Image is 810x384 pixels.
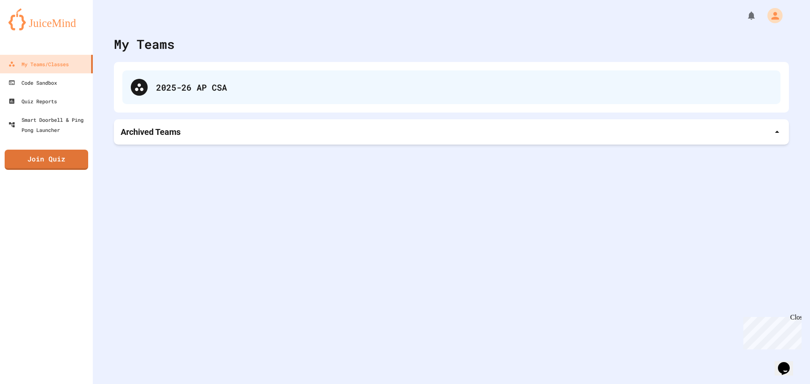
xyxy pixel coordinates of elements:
iframe: chat widget [775,350,802,376]
div: My Notifications [731,8,759,23]
div: My Teams/Classes [8,59,69,69]
p: Archived Teams [121,126,181,138]
div: 2025-26 AP CSA [122,70,780,104]
div: Quiz Reports [8,96,57,106]
div: My Teams [114,35,175,54]
div: Chat with us now!Close [3,3,58,54]
a: Join Quiz [5,150,88,170]
div: 2025-26 AP CSA [156,81,772,94]
div: Code Sandbox [8,78,57,88]
div: Smart Doorbell & Ping Pong Launcher [8,115,89,135]
div: My Account [759,6,785,25]
iframe: chat widget [740,314,802,349]
img: logo-orange.svg [8,8,84,30]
